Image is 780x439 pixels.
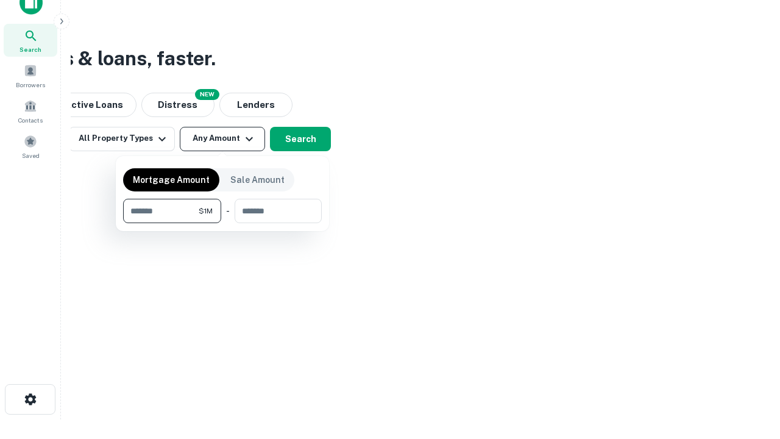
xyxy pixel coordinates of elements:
[230,173,285,187] p: Sale Amount
[719,341,780,400] iframe: Chat Widget
[226,199,230,223] div: -
[133,173,210,187] p: Mortgage Amount
[199,205,213,216] span: $1M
